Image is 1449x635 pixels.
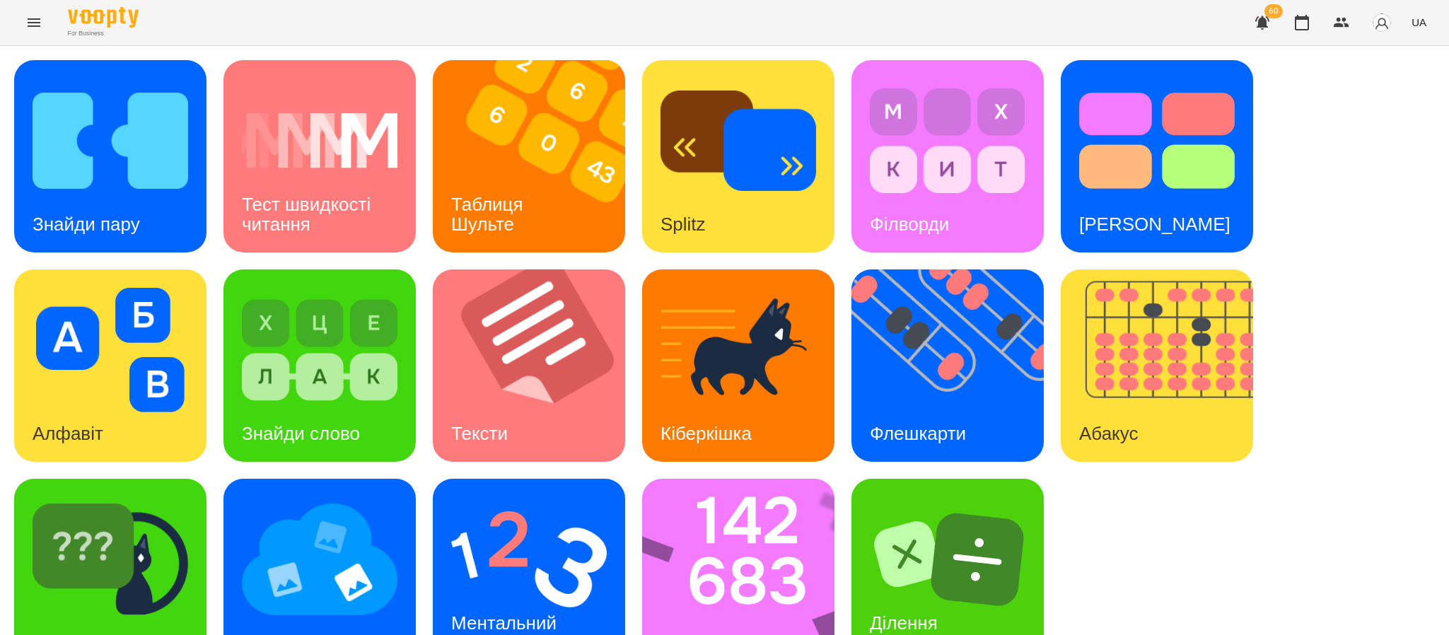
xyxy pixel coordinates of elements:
[1061,60,1253,252] a: Тест Струпа[PERSON_NAME]
[433,269,625,462] a: ТекстиТексти
[33,423,103,444] h3: Алфавіт
[1079,78,1235,203] img: Тест Струпа
[223,269,416,462] a: Знайди словоЗнайди слово
[1079,214,1230,235] h3: [PERSON_NAME]
[33,288,188,412] img: Алфавіт
[870,423,966,444] h3: Флешкарти
[1372,13,1392,33] img: avatar_s.png
[1079,423,1138,444] h3: Абакус
[642,269,834,462] a: КіберкішкаКіберкішка
[17,6,51,40] button: Menu
[870,78,1025,203] img: Філворди
[242,423,360,444] h3: Знайди слово
[433,60,643,252] img: Таблиця Шульте
[14,60,206,252] a: Знайди паруЗнайди пару
[242,288,397,412] img: Знайди слово
[1264,4,1283,18] span: 60
[851,269,1044,462] a: ФлешкартиФлешкарти
[661,214,706,235] h3: Splitz
[1412,15,1426,30] span: UA
[1061,269,1253,462] a: АбакусАбакус
[433,269,643,462] img: Тексти
[242,78,397,203] img: Тест швидкості читання
[33,78,188,203] img: Знайди пару
[642,60,834,252] a: SplitzSplitz
[851,60,1044,252] a: ФілвордиФілворди
[870,497,1025,622] img: Ділення множення
[661,423,752,444] h3: Кіберкішка
[14,269,206,462] a: АлфавітАлфавіт
[451,497,607,622] img: Ментальний рахунок
[1061,269,1271,462] img: Абакус
[68,29,139,38] span: For Business
[661,288,816,412] img: Кіберкішка
[451,423,508,444] h3: Тексти
[433,60,625,252] a: Таблиця ШультеТаблиця Шульте
[1406,9,1432,35] button: UA
[223,60,416,252] a: Тест швидкості читанняТест швидкості читання
[33,497,188,622] img: Знайди Кіберкішку
[242,497,397,622] img: Мнемотехніка
[68,7,139,28] img: Voopty Logo
[451,194,528,234] h3: Таблиця Шульте
[661,78,816,203] img: Splitz
[870,214,949,235] h3: Філворди
[33,214,140,235] h3: Знайди пару
[851,269,1061,462] img: Флешкарти
[242,194,376,234] h3: Тест швидкості читання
